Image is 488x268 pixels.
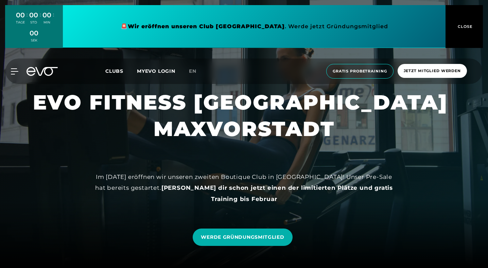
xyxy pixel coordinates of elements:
[33,89,455,142] h1: EVO FITNESS [GEOGRAPHIC_DATA] MAXVORSTADT
[324,64,396,79] a: Gratis Probetraining
[40,11,41,29] div: :
[91,171,397,204] div: Im [DATE] eröffnen wir unseren zweiten Boutique Club in [GEOGRAPHIC_DATA]! Unser Pre-Sale hat ber...
[193,229,292,246] a: WERDE GRÜNDUNGSMITGLIED
[404,68,461,74] span: Jetzt Mitglied werden
[396,64,469,79] a: Jetzt Mitglied werden
[189,68,196,74] span: en
[30,28,38,38] div: 00
[30,38,38,43] div: SEK
[29,20,38,25] div: STD
[333,68,387,74] span: Gratis Probetraining
[137,68,175,74] a: MYEVO LOGIN
[29,10,38,20] div: 00
[105,68,123,74] span: Clubs
[16,20,25,25] div: TAGE
[42,20,51,25] div: MIN
[105,68,137,74] a: Clubs
[42,10,51,20] div: 00
[16,10,25,20] div: 00
[189,67,205,75] a: en
[27,11,28,29] div: :
[456,23,473,30] span: CLOSE
[53,11,54,29] div: :
[446,5,483,48] button: CLOSE
[161,184,393,202] strong: [PERSON_NAME] dir schon jetzt einen der limitierten Plätze und gratis Training bis Februar
[201,234,284,241] span: WERDE GRÜNDUNGSMITGLIED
